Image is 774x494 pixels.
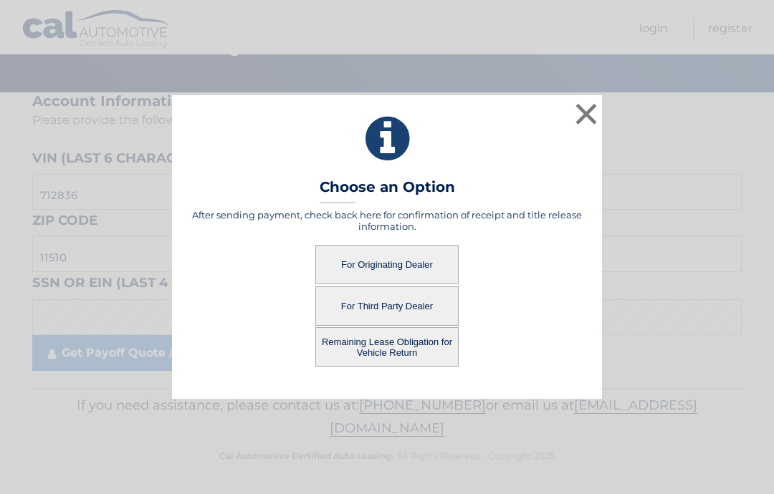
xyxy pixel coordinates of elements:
[572,100,601,128] button: ×
[315,245,459,284] button: For Originating Dealer
[320,178,455,203] h3: Choose an Option
[315,327,459,367] button: Remaining Lease Obligation for Vehicle Return
[190,209,584,232] h5: After sending payment, check back here for confirmation of receipt and title release information.
[315,286,459,326] button: For Third Party Dealer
